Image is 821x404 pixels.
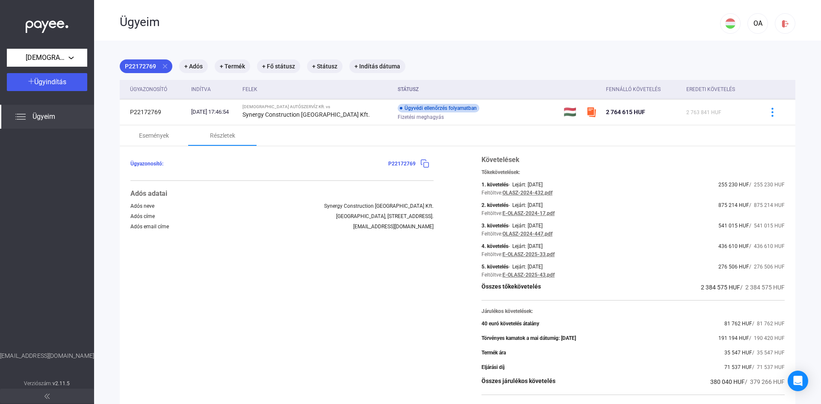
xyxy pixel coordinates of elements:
span: / 875 214 HUF [749,202,785,208]
div: Események [139,130,169,141]
button: HU [720,13,741,34]
span: 2 764 615 HUF [606,109,645,115]
span: 71 537 HUF [724,364,752,370]
mat-chip: P22172769 [120,59,172,73]
div: Adós neve [130,203,154,209]
strong: v2.11.5 [53,380,70,386]
span: / 379 266 HUF [745,378,785,385]
span: 2 384 575 HUF [701,284,740,291]
span: / 436 610 HUF [749,243,785,249]
button: OA [747,13,768,34]
span: / 2 384 575 HUF [740,284,785,291]
mat-chip: + Indítás dátuma [349,59,405,73]
div: Feltöltve: [481,231,502,237]
div: - Lejárt: [DATE] [508,202,543,208]
th: Státusz [394,80,560,99]
span: / 81 762 HUF [752,321,785,327]
div: Összes tőkekövetelés [481,282,541,292]
div: Ügyazonosító [130,84,184,94]
span: Fizetési meghagyás [398,112,444,122]
div: Tőkekövetelések: [481,169,785,175]
mat-chip: + Fő státusz [257,59,300,73]
span: / 71 537 HUF [752,364,785,370]
button: logout-red [775,13,795,34]
div: - Lejárt: [DATE] [508,182,543,188]
div: Indítva [191,84,236,94]
img: logout-red [781,19,790,28]
td: 🇭🇺 [560,99,583,125]
div: 5. követelés [481,264,508,270]
div: Törvényes kamatok a mai dátumig: [DATE] [481,335,576,341]
span: 255 230 HUF [718,182,749,188]
img: HU [725,18,735,29]
span: 875 214 HUF [718,202,749,208]
img: list.svg [15,112,26,122]
span: 541 015 HUF [718,223,749,229]
div: [DEMOGRAPHIC_DATA] AUTÓSZERVÍZ Kft. vs [242,104,391,109]
button: Ügyindítás [7,73,87,91]
div: [GEOGRAPHIC_DATA], [STREET_ADDRESS]. [336,213,434,219]
div: Felek [242,84,391,94]
span: P22172769 [388,161,416,167]
div: OA [750,18,765,29]
div: Ügyvédi ellenőrzés folyamatban [398,104,479,112]
div: - Lejárt: [DATE] [508,243,543,249]
mat-chip: + Adós [179,59,208,73]
strong: Synergy Construction [GEOGRAPHIC_DATA] Kft. [242,111,370,118]
span: Ügyeim [32,112,55,122]
span: / 255 230 HUF [749,182,785,188]
a: E-OLASZ-2024-17.pdf [502,210,555,216]
div: - Lejárt: [DATE] [508,223,543,229]
div: Synergy Construction [GEOGRAPHIC_DATA] Kft. [324,203,434,209]
div: Adós adatai [130,189,434,199]
div: Eredeti követelés [686,84,753,94]
div: Követelések [481,155,785,165]
div: 1. követelés [481,182,508,188]
div: [EMAIL_ADDRESS][DOMAIN_NAME] [353,224,434,230]
img: white-payee-white-dot.svg [26,16,68,33]
div: Fennálló követelés [606,84,679,94]
span: 35 547 HUF [724,350,752,356]
div: 2. követelés [481,202,508,208]
span: Ügyindítás [34,78,66,86]
mat-icon: close [161,62,169,70]
mat-chip: + Termék [215,59,250,73]
div: Indítva [191,84,211,94]
img: plus-white.svg [28,78,34,84]
span: [DEMOGRAPHIC_DATA] AUTÓSZERVÍZ Kft. [26,53,68,63]
div: Eredeti követelés [686,84,735,94]
div: Felek [242,84,257,94]
button: copy-blue [416,155,434,173]
img: copy-blue [420,159,429,168]
span: Ügyazonosító: [130,161,163,167]
div: Összes járulékos követelés [481,377,555,387]
div: Open Intercom Messenger [788,371,808,391]
span: 81 762 HUF [724,321,752,327]
span: 436 610 HUF [718,243,749,249]
div: Feltöltve: [481,210,502,216]
div: [DATE] 17:46:54 [191,108,236,116]
span: / 541 015 HUF [749,223,785,229]
div: Járulékos követelések: [481,308,785,314]
div: Adós email címe [130,224,169,230]
button: [DEMOGRAPHIC_DATA] AUTÓSZERVÍZ Kft. [7,49,87,67]
span: / 276 506 HUF [749,264,785,270]
span: 380 040 HUF [710,378,745,385]
div: Termék ára [481,350,506,356]
div: 4. követelés [481,243,508,249]
img: arrow-double-left-grey.svg [44,394,50,399]
div: Eljárási díj [481,364,505,370]
span: / 190 420 HUF [749,335,785,341]
a: OLASZ-2024-447.pdf [502,231,552,237]
div: Ügyazonosító [130,84,167,94]
div: Részletek [210,130,235,141]
img: szamlazzhu-mini [586,107,597,117]
div: Feltöltve: [481,251,502,257]
a: OLASZ-2024-432.pdf [502,190,552,196]
div: 3. követelés [481,223,508,229]
span: 2 763 841 HUF [686,109,721,115]
span: 276 506 HUF [718,264,749,270]
a: E-OLASZ-2025-43.pdf [502,272,555,278]
div: - Lejárt: [DATE] [508,264,543,270]
span: 191 194 HUF [718,335,749,341]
